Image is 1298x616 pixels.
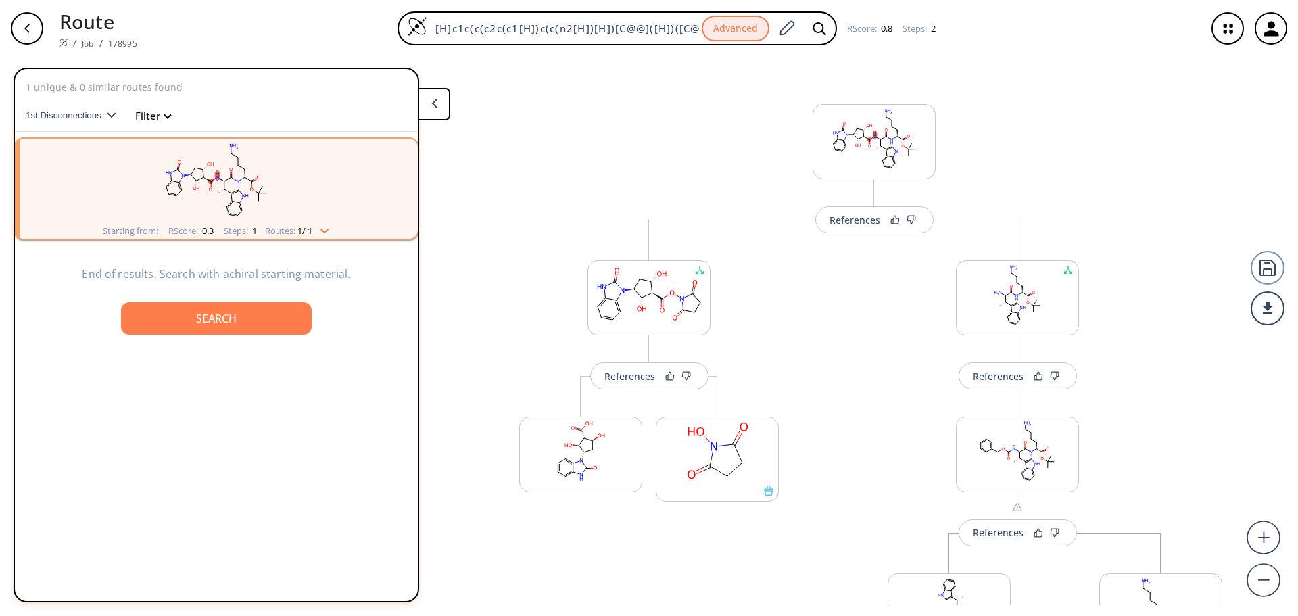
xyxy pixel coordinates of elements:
[588,261,710,330] svg: O=C(ON1C(=O)CCC1=O)[C@H]1[C@H](O)[C@@H](n2c(=O)[nH]c3ccccc32)C[C@@H]1O
[168,227,214,235] div: RScore :
[427,22,702,35] input: Enter SMILES
[702,16,769,42] button: Advanced
[312,222,330,233] img: Down
[121,302,312,335] button: Search
[41,139,392,223] svg: C[C@@H](c1c[nH]c2ccccc12)[C@@H](NC(=O)[C@H]1[C@H](O)[C@@H](n2c(=O)[nH]c3ccccc32)C[C@@H]1O)C(=O)N[...
[879,22,892,34] span: 0.8
[127,111,170,121] button: Filter
[973,528,1024,537] div: References
[407,16,427,37] img: Logo Spaya
[973,372,1024,381] div: References
[26,80,183,94] p: 1 unique & 0 similar routes found
[59,39,68,47] img: Spaya logo
[108,38,137,49] a: 178995
[1012,502,1023,513] img: warning
[929,22,936,34] span: 2
[132,313,301,324] div: Search
[265,227,330,235] div: Routes:
[847,24,892,33] div: RScore :
[604,372,655,381] div: References
[957,261,1078,330] svg: C[C@@H](c1c[nH]c2ccccc12)[C@@H](N)C(=O)N[C@@H](CCCC[NH3+])C(=O)OC(C)(C)C
[590,362,708,389] button: References
[957,417,1078,486] svg: C[C@@H](c1c[nH]c2ccccc12)[C@@H](NC(=O)OCc1ccccc1)C(=O)N[C@@H](CCCCN)C(=O)OC(C)(C)C
[26,99,127,132] button: 1st Disconnections
[74,266,358,282] p: End of results. Search with achiral starting material.
[959,519,1077,546] button: References
[520,417,642,486] svg: O=C(O)[C@H]1[C@H](O)[C@@H](n2c(=O)[nH]c3ccccc32)C[C@@H]1O
[903,24,936,33] div: Steps :
[103,227,158,235] div: Starting from:
[224,227,257,235] div: Steps :
[73,36,76,50] li: /
[59,7,137,36] p: Route
[26,110,107,120] span: 1st Disconnections
[815,206,934,233] button: References
[82,38,93,49] a: Job
[297,227,312,235] span: 1 / 1
[15,132,418,245] ul: clusters
[656,417,778,486] svg: O=C1CCC(=O)N1O
[813,105,935,174] svg: C[C@@H](c1c[nH]c2ccccc12)[C@@H](NC(=O)[C@H]1[C@H](O)[C@@H](n2c(=O)[nH]c3ccccc32)C[C@@H]1O)C(=O)N[...
[200,224,214,237] span: 0.3
[250,224,257,237] span: 1
[959,362,1077,389] button: References
[830,216,880,224] div: References
[99,36,103,50] li: /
